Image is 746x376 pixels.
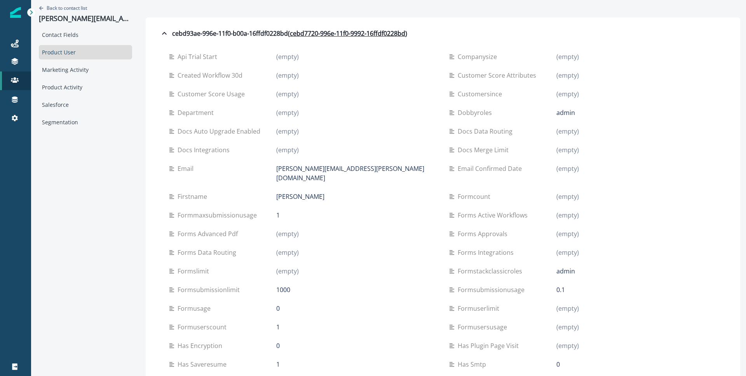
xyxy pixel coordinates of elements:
[178,248,239,257] p: Forms data routing
[39,63,132,77] div: Marketing Activity
[276,192,324,201] p: [PERSON_NAME]
[178,322,230,332] p: Formuserscount
[458,145,512,155] p: Docs merge limit
[178,304,214,313] p: Formusage
[458,89,505,99] p: Customersince
[276,108,299,117] p: (empty)
[178,341,225,350] p: Has encryption
[276,52,299,61] p: (empty)
[458,248,517,257] p: Forms integrations
[556,248,579,257] p: (empty)
[276,266,299,276] p: (empty)
[276,145,299,155] p: (empty)
[178,360,230,369] p: Has saveresume
[458,266,525,276] p: Formstackclassicroles
[276,304,280,313] p: 0
[276,127,299,136] p: (empty)
[39,14,132,23] p: [PERSON_NAME][EMAIL_ADDRESS][PERSON_NAME][DOMAIN_NAME]
[178,192,210,201] p: Firstname
[556,145,579,155] p: (empty)
[276,229,299,238] p: (empty)
[556,127,579,136] p: (empty)
[556,192,579,201] p: (empty)
[556,266,575,276] p: admin
[39,5,87,11] button: Go back
[39,115,132,129] div: Segmentation
[556,285,565,294] p: 0.1
[160,29,407,38] div: cebd93ae-996e-11f0-b00a-16ffdf0228bd
[556,360,560,369] p: 0
[39,97,132,112] div: Salesforce
[276,164,437,183] p: [PERSON_NAME][EMAIL_ADDRESS][PERSON_NAME][DOMAIN_NAME]
[39,28,132,42] div: Contact Fields
[458,192,493,201] p: Formcount
[276,211,280,220] p: 1
[458,360,489,369] p: Has smtp
[458,229,511,238] p: Forms approvals
[178,89,248,99] p: Customer score usage
[556,211,579,220] p: (empty)
[556,71,579,80] p: (empty)
[290,29,405,38] u: cebd7720-996e-11f0-9992-16ffdf0228bd
[458,127,516,136] p: Docs data routing
[458,108,495,117] p: Dobbyroles
[405,29,407,38] p: )
[178,52,220,61] p: Api trial start
[178,71,246,80] p: Created workflow 30d
[556,108,575,117] p: admin
[556,304,579,313] p: (empty)
[178,229,241,238] p: Forms advanced pdf
[10,7,21,18] img: Inflection
[458,52,500,61] p: Companysize
[556,229,579,238] p: (empty)
[178,285,243,294] p: Formsubmissionlimit
[39,80,132,94] div: Product Activity
[556,164,579,173] p: (empty)
[178,108,217,117] p: Department
[276,248,299,257] p: (empty)
[556,52,579,61] p: (empty)
[556,322,579,332] p: (empty)
[276,360,280,369] p: 1
[288,29,290,38] p: (
[458,71,539,80] p: Customer score attributes
[276,89,299,99] p: (empty)
[39,45,132,59] div: Product User
[458,164,525,173] p: Email confirmed date
[276,341,280,350] p: 0
[178,145,233,155] p: Docs integrations
[556,89,579,99] p: (empty)
[178,266,212,276] p: Formslimit
[178,211,260,220] p: Formmaxsubmissionusage
[153,26,732,41] button: cebd93ae-996e-11f0-b00a-16ffdf0228bd(cebd7720-996e-11f0-9992-16ffdf0228bd)
[458,211,531,220] p: Forms active workflows
[458,285,528,294] p: Formsubmissionusage
[556,341,579,350] p: (empty)
[458,304,502,313] p: Formuserlimit
[178,127,263,136] p: Docs auto upgrade enabled
[276,71,299,80] p: (empty)
[47,5,87,11] p: Back to contact list
[458,341,522,350] p: Has plugin page visit
[276,285,290,294] p: 1000
[178,164,197,173] p: Email
[458,322,510,332] p: Formusersusage
[276,322,280,332] p: 1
